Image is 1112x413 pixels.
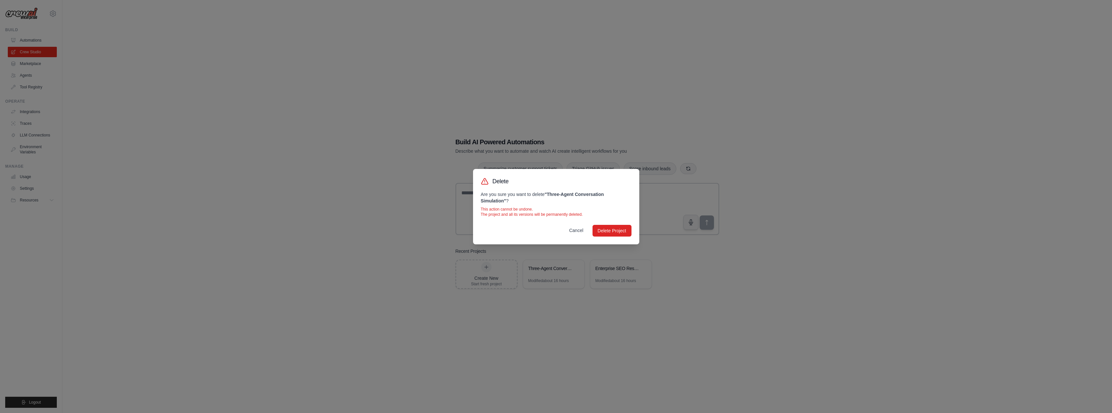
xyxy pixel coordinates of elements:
button: Delete Project [593,225,631,237]
button: Cancel [564,225,589,236]
strong: " Three-Agent Conversation Simulation " [481,192,604,203]
p: The project and all its versions will be permanently deleted. [481,212,631,217]
h3: Delete [493,177,509,186]
p: This action cannot be undone. [481,207,631,212]
p: Are you sure you want to delete ? [481,191,631,204]
iframe: Chat Widget [1080,382,1112,413]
